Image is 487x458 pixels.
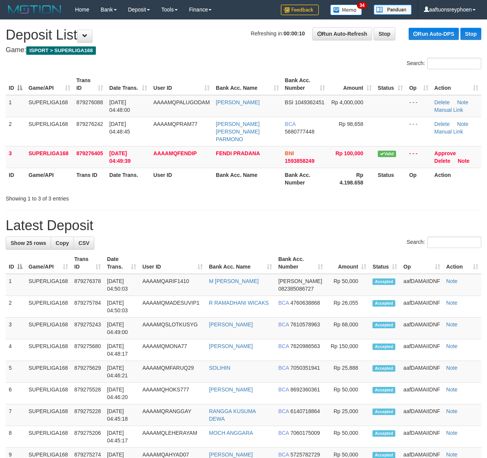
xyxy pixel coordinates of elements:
span: Copy 7620986563 to clipboard [290,343,320,349]
th: Op: activate to sort column ascending [406,73,431,95]
td: AAAAMQSLOTKUSYG [139,318,206,339]
td: SUPERLIGA168 [25,318,71,339]
td: AAAAMQLEHERAYAM [139,426,206,448]
td: 6 [6,383,25,404]
td: SUPERLIGA168 [25,146,73,168]
th: User ID: activate to sort column ascending [150,73,213,95]
th: ID: activate to sort column descending [6,252,25,274]
td: 3 [6,146,25,168]
td: 7 [6,404,25,426]
a: CSV [73,237,94,250]
th: Game/API [25,168,73,189]
span: Accepted [372,278,395,285]
td: 2 [6,296,25,318]
td: Rp 50,000 [326,383,370,404]
th: Trans ID [73,168,107,189]
a: [PERSON_NAME] [209,452,253,458]
img: Feedback.jpg [281,5,319,15]
th: Trans ID: activate to sort column ascending [73,73,107,95]
td: Rp 26,055 [326,296,370,318]
a: Note [446,430,458,436]
label: Search: [407,58,481,69]
th: Bank Acc. Name [213,168,282,189]
a: Stop [374,27,395,40]
span: [DATE] 04:49:39 [109,150,131,164]
td: [DATE] 04:46:20 [104,383,139,404]
a: Note [446,343,458,349]
span: BCA [278,386,289,393]
h4: Game: [6,46,481,54]
span: [DATE] 04:48:00 [109,99,130,113]
th: Op: activate to sort column ascending [400,252,443,274]
td: [DATE] 04:46:21 [104,361,139,383]
td: aafDAMAIIDNF [400,383,443,404]
span: Copy 1593858249 to clipboard [285,158,315,164]
td: SUPERLIGA168 [25,296,71,318]
td: 8 [6,426,25,448]
th: Status: activate to sort column ascending [369,252,400,274]
td: aafDAMAIIDNF [400,426,443,448]
img: panduan.png [374,5,412,15]
td: aafDAMAIIDNF [400,339,443,361]
td: Rp 25,000 [326,404,370,426]
span: CSV [78,240,89,246]
th: Bank Acc. Number [282,168,328,189]
td: 879275680 [71,339,104,361]
span: Copy 7610578963 to clipboard [290,321,320,328]
th: User ID: activate to sort column ascending [139,252,206,274]
span: 879276088 [76,99,103,105]
td: 1 [6,274,25,296]
a: Note [446,365,458,371]
span: Rp 98,658 [339,121,363,127]
a: Note [457,121,468,127]
a: R RAMADHANI WICAKS [209,300,269,306]
span: Copy 4760638868 to clipboard [290,300,320,306]
a: Approve [434,150,456,156]
td: 3 [6,318,25,339]
th: Amount: activate to sort column ascending [326,252,370,274]
th: Action: activate to sort column ascending [431,73,481,95]
td: SUPERLIGA168 [25,361,71,383]
span: BCA [278,452,289,458]
div: Showing 1 to 3 of 3 entries [6,192,197,202]
td: 879275228 [71,404,104,426]
td: 879275629 [71,361,104,383]
th: Bank Acc. Name: activate to sort column ascending [213,73,282,95]
span: AAAAMQPRAM77 [153,121,197,127]
td: SUPERLIGA168 [25,274,71,296]
h1: Deposit List [6,27,481,43]
th: Action [431,168,481,189]
th: Rp 4.198.658 [328,168,375,189]
td: aafDAMAIIDNF [400,361,443,383]
span: Copy 6140718864 to clipboard [290,408,320,414]
span: Accepted [372,409,395,415]
td: [DATE] 04:50:03 [104,296,139,318]
span: Copy [56,240,69,246]
span: Copy 7060175009 to clipboard [290,430,320,436]
td: AAAAMQRANGGAY [139,404,206,426]
td: [DATE] 04:45:18 [104,404,139,426]
span: Accepted [372,430,395,437]
td: SUPERLIGA168 [25,426,71,448]
th: Action: activate to sort column ascending [443,252,481,274]
span: AAAAMQFENDIP [153,150,197,156]
span: Accepted [372,343,395,350]
a: Note [446,278,458,284]
span: Copy 5725782729 to clipboard [290,452,320,458]
h1: Latest Deposit [6,218,481,233]
a: Note [457,99,468,105]
th: Bank Acc. Number: activate to sort column ascending [282,73,328,95]
span: Copy 7050351941 to clipboard [290,365,320,371]
th: Status: activate to sort column ascending [375,73,406,95]
span: 879276242 [76,121,103,127]
td: [DATE] 04:49:00 [104,318,139,339]
span: Copy 082385086727 to clipboard [278,286,314,292]
td: 879276378 [71,274,104,296]
a: [PERSON_NAME] [216,99,259,105]
td: SUPERLIGA168 [25,339,71,361]
a: [PERSON_NAME] [209,386,253,393]
span: BCA [278,300,289,306]
a: M [PERSON_NAME] [209,278,259,284]
a: Note [446,300,458,306]
a: Note [446,452,458,458]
